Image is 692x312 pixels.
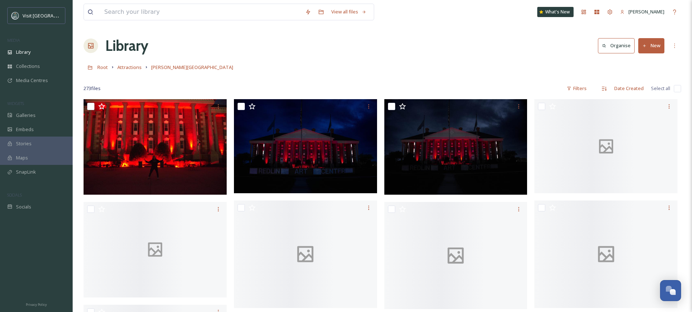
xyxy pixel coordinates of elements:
div: Filters [563,81,590,96]
img: EKS_0474.NEF [84,99,227,195]
button: New [638,38,664,53]
a: Library [105,35,148,57]
img: EKS_0450.jpg [384,99,527,195]
span: Media Centres [16,77,48,84]
span: MEDIA [7,37,20,43]
span: Maps [16,154,28,161]
span: Socials [16,203,31,210]
span: WIDGETS [7,101,24,106]
span: 273 file s [84,85,101,92]
a: What's New [537,7,574,17]
img: watertown-convention-and-visitors-bureau.jpg [12,12,19,19]
img: Redlin Art Center Tourism.jpg [234,99,377,193]
div: Date Created [611,81,647,96]
span: SnapLink [16,169,36,175]
span: [PERSON_NAME][GEOGRAPHIC_DATA] [151,64,233,70]
span: Privacy Policy [26,302,47,307]
span: Select all [651,85,670,92]
span: Library [16,49,31,56]
span: Visit [GEOGRAPHIC_DATA] [23,12,79,19]
button: Open Chat [660,280,681,301]
span: Embeds [16,126,34,133]
a: Attractions [117,63,142,72]
a: Privacy Policy [26,300,47,308]
a: [PERSON_NAME] [616,5,668,19]
span: Root [97,64,108,70]
a: View all files [328,5,370,19]
a: [PERSON_NAME][GEOGRAPHIC_DATA] [151,63,233,72]
a: Root [97,63,108,72]
span: Collections [16,63,40,70]
input: Search your library [101,4,302,20]
span: Attractions [117,64,142,70]
button: Organise [598,38,635,53]
span: Stories [16,140,32,147]
span: [PERSON_NAME] [628,8,664,15]
span: SOCIALS [7,192,22,198]
span: Galleries [16,112,36,119]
